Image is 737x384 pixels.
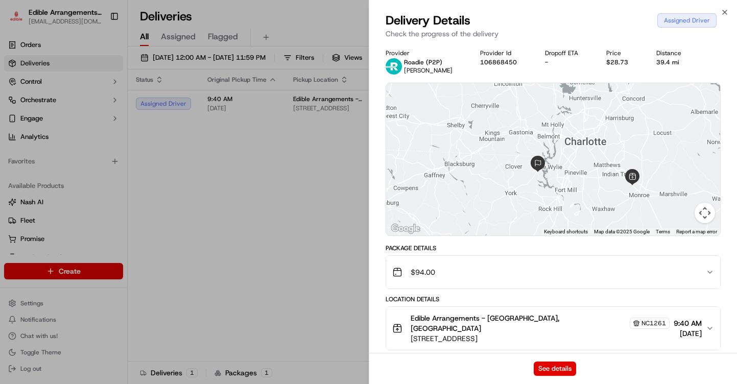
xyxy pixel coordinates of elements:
[10,202,18,210] div: 📗
[594,229,650,234] span: Map data ©2025 Google
[411,313,628,333] span: Edible Arrangements - [GEOGRAPHIC_DATA], [GEOGRAPHIC_DATA]
[111,158,114,166] span: •
[10,10,31,31] img: Nash
[97,201,164,211] span: API Documentation
[389,222,422,235] a: Open this area in Google Maps (opens a new window)
[20,201,78,211] span: Knowledge Base
[386,12,470,29] span: Delivery Details
[480,58,517,66] button: 106868450
[10,133,68,141] div: Past conversations
[32,158,109,166] span: Wisdom [PERSON_NAME]
[27,66,184,77] input: Got a question? Start typing here...
[46,98,168,108] div: Start new chat
[10,149,27,169] img: Wisdom Oko
[386,58,402,75] img: roadie-logo-v2.jpg
[386,307,721,350] button: Edible Arrangements - [GEOGRAPHIC_DATA], [GEOGRAPHIC_DATA]NC1261[STREET_ADDRESS]9:40 AM[DATE]
[72,225,124,233] a: Powered byPylon
[82,197,168,215] a: 💻API Documentation
[389,222,422,235] img: Google
[656,229,670,234] a: Terms (opens in new tab)
[695,203,715,223] button: Map camera controls
[158,131,186,143] button: See all
[606,49,640,57] div: Price
[102,226,124,233] span: Pylon
[386,244,721,252] div: Package Details
[10,41,186,57] p: Welcome 👋
[404,66,453,75] span: [PERSON_NAME]
[404,58,453,66] p: Roadie (P2P)
[386,295,721,303] div: Location Details
[676,229,717,234] a: Report a map error
[606,58,640,66] div: $28.73
[545,49,590,57] div: Dropoff ETA
[20,159,29,167] img: 1736555255976-a54dd68f-1ca7-489b-9aae-adbdc363a1c4
[86,202,94,210] div: 💻
[386,49,464,57] div: Provider
[641,319,666,327] span: NC1261
[674,328,702,339] span: [DATE]
[411,267,435,277] span: $94.00
[411,333,670,344] span: [STREET_ADDRESS]
[545,58,590,66] div: -
[46,108,140,116] div: We're available if you need us!
[174,101,186,113] button: Start new chat
[544,228,588,235] button: Keyboard shortcuts
[656,49,693,57] div: Distance
[386,256,721,289] button: $94.00
[656,58,693,66] div: 39.4 mi
[480,49,529,57] div: Provider Id
[10,98,29,116] img: 1736555255976-a54dd68f-1ca7-489b-9aae-adbdc363a1c4
[116,158,137,166] span: [DATE]
[21,98,40,116] img: 8571987876998_91fb9ceb93ad5c398215_72.jpg
[386,29,721,39] p: Check the progress of the delivery
[6,197,82,215] a: 📗Knowledge Base
[534,362,576,376] button: See details
[674,318,702,328] span: 9:40 AM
